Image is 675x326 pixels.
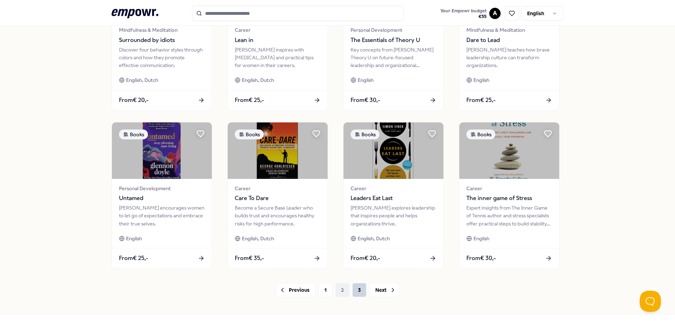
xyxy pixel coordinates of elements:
div: Books [235,129,264,139]
span: The Essentials of Theory U [351,36,436,45]
div: [PERSON_NAME] inspires with [MEDICAL_DATA] and practical tips for women in their careers. [235,46,321,70]
span: The inner game of Stress [466,194,552,203]
span: From € 35,- [235,254,264,263]
a: package imageBooksCareerLeaders Eat Last[PERSON_NAME] explores leadership that inspires people an... [343,122,444,269]
div: Become a Secure Base Leader who builds trust and encourages healthy risks for high performance. [235,204,321,228]
img: package image [344,122,443,179]
span: English [126,235,142,242]
span: From € 25,- [119,254,148,263]
span: Lean in [235,36,321,45]
span: From € 20,- [351,254,380,263]
div: Books [119,129,148,139]
img: package image [459,122,559,179]
span: Untamed [119,194,205,203]
span: Dare to Lead [466,36,552,45]
span: English [358,76,374,84]
span: English [473,76,489,84]
span: Career [466,185,552,192]
span: English, Dutch [126,76,158,84]
span: Mindfulness & Meditation [466,26,552,34]
div: Books [351,129,380,139]
span: Personal Development [351,26,436,34]
span: Career [235,26,321,34]
a: Your Empowr budget€55 [437,6,489,21]
span: From € 30,- [351,96,380,105]
a: package imageBooksCareerThe inner game of StressExpert insights from The Inner Game of Tennis aut... [459,122,560,269]
span: Leaders Eat Last [351,194,436,203]
div: [PERSON_NAME] encourages women to let go of expectations and embrace their true selves. [119,204,205,228]
span: € 55 [440,14,486,19]
a: package imageBooksPersonal DevelopmentUntamed[PERSON_NAME] encourages women to let go of expectat... [112,122,212,269]
div: [PERSON_NAME] explores leadership that inspires people and helps organizations thrive. [351,204,436,228]
div: Discover four behavior styles through colors and how they promote effective communication. [119,46,205,70]
button: 3 [352,283,366,297]
button: A [489,8,501,19]
span: English, Dutch [358,235,390,242]
span: Surrounded by idiots [119,36,205,45]
img: package image [228,122,328,179]
a: package imageBooksCareerCare To DareBecome a Secure Base Leader who builds trust and encourages h... [227,122,328,269]
span: Career [351,185,436,192]
span: English [473,235,489,242]
div: Expert insights from The Inner Game of Tennis author and stress specialists offer practical steps... [466,204,552,228]
span: Personal Development [119,185,205,192]
button: Your Empowr budget€55 [439,7,488,21]
span: From € 25,- [466,96,496,105]
span: English, Dutch [242,235,274,242]
img: package image [112,122,212,179]
span: Care To Dare [235,194,321,203]
span: English, Dutch [242,76,274,84]
div: Key concepts from [PERSON_NAME] Theory U on future-focused leadership and organizational renewal. [351,46,436,70]
input: Search for products, categories or subcategories [192,6,404,21]
iframe: Help Scout Beacon - Open [640,291,661,312]
span: Mindfulness & Meditation [119,26,205,34]
span: From € 25,- [235,96,264,105]
span: Career [235,185,321,192]
button: 1 [318,283,333,297]
span: Your Empowr budget [440,8,486,14]
button: Next [369,283,400,297]
span: From € 20,- [119,96,149,105]
button: Previous [276,283,316,297]
span: From € 30,- [466,254,496,263]
div: Books [466,129,495,139]
div: [PERSON_NAME] teaches how brave leadership culture can transform organizations. [466,46,552,70]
